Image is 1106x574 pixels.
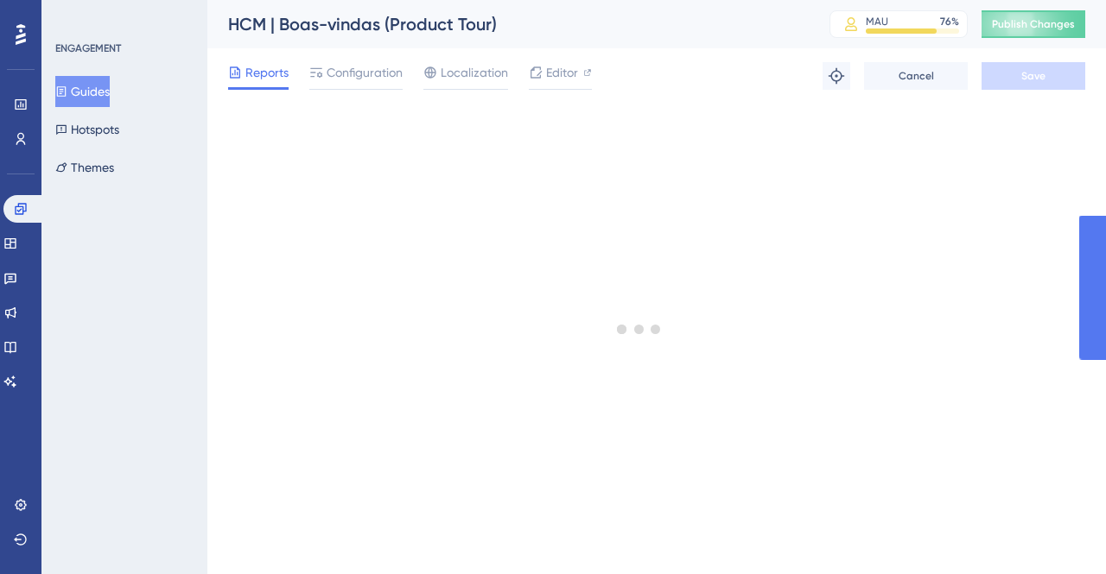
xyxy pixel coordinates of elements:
[55,41,121,55] div: ENGAGEMENT
[866,15,888,28] div: MAU
[55,76,110,107] button: Guides
[327,62,403,83] span: Configuration
[864,62,968,90] button: Cancel
[992,17,1075,31] span: Publish Changes
[55,152,114,183] button: Themes
[245,62,289,83] span: Reports
[1033,506,1085,558] iframe: UserGuiding AI Assistant Launcher
[982,10,1085,38] button: Publish Changes
[441,62,508,83] span: Localization
[55,114,119,145] button: Hotspots
[228,12,786,36] div: HCM | Boas-vindas (Product Tour)
[1021,69,1046,83] span: Save
[940,15,959,28] div: 76 %
[899,69,934,83] span: Cancel
[982,62,1085,90] button: Save
[546,62,578,83] span: Editor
